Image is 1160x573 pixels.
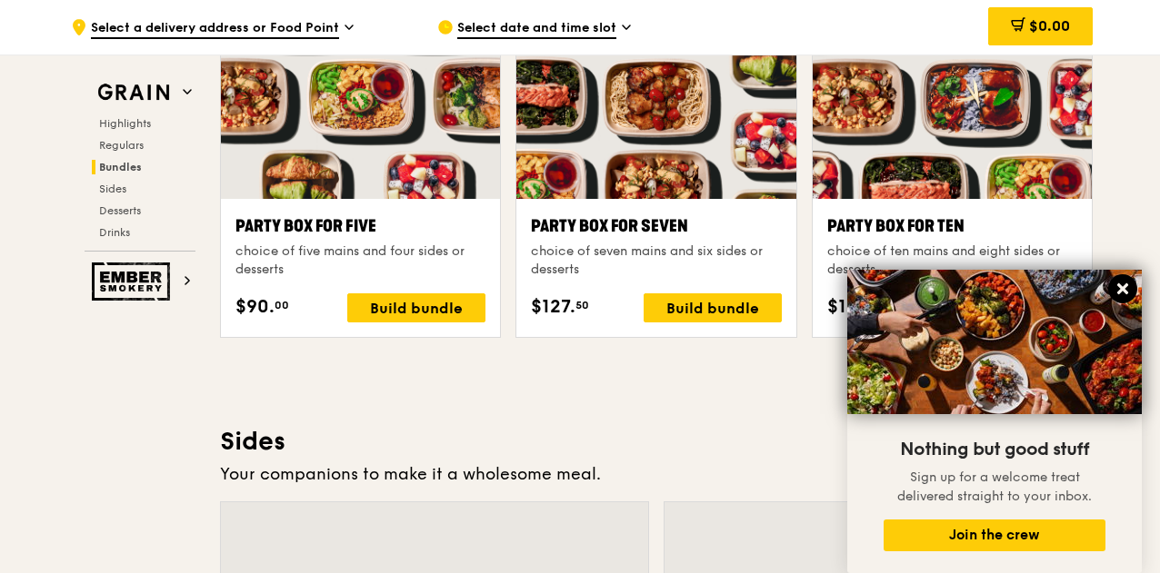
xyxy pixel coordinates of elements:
[92,262,175,301] img: Ember Smokery web logo
[235,293,275,321] span: $90.
[91,19,339,39] span: Select a delivery address or Food Point
[220,425,1093,458] h3: Sides
[827,242,1077,279] div: choice of ten mains and eight sides or desserts
[275,298,289,312] span: 00
[847,270,1142,414] img: DSC07876-Edit02-Large.jpeg
[99,204,141,217] span: Desserts
[575,298,589,312] span: 50
[900,439,1089,460] span: Nothing but good stuff
[235,213,485,239] div: Party Box for Five
[531,242,781,279] div: choice of seven mains and six sides or desserts
[457,19,616,39] span: Select date and time slot
[531,213,781,239] div: Party Box for Seven
[235,242,485,279] div: choice of five mains and four sides or desserts
[99,139,144,152] span: Regulars
[884,519,1105,551] button: Join the crew
[99,183,126,195] span: Sides
[99,226,130,239] span: Drinks
[897,469,1092,504] span: Sign up for a welcome treat delivered straight to your inbox.
[347,293,485,322] div: Build bundle
[1029,17,1070,35] span: $0.00
[644,293,782,322] div: Build bundle
[827,213,1077,239] div: Party Box for Ten
[220,461,1093,487] div: Your companions to make it a wholesome meal.
[99,161,142,173] span: Bundles
[531,293,575,321] span: $127.
[92,76,175,109] img: Grain web logo
[1108,274,1137,303] button: Close
[99,117,151,130] span: Highlights
[827,293,873,321] span: $178.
